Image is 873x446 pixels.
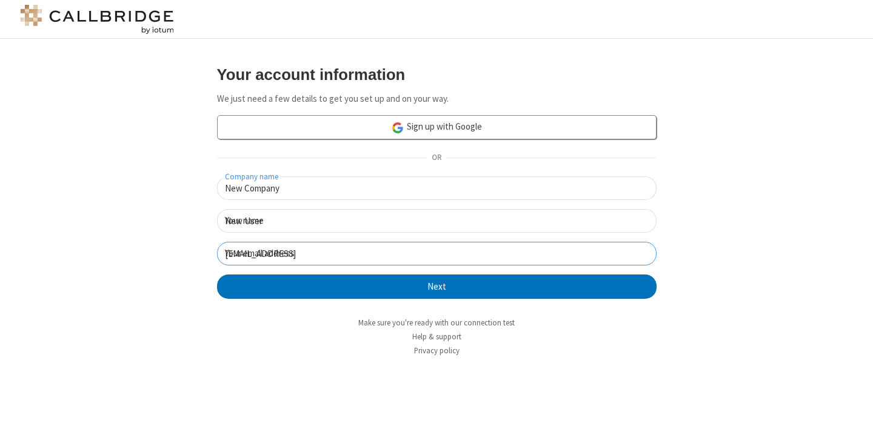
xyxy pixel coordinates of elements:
a: Help & support [412,331,461,342]
h3: Your account information [217,66,657,83]
a: Sign up with Google [217,115,657,139]
span: OR [427,150,446,167]
p: We just need a few details to get you set up and on your way. [217,92,657,106]
img: logo@2x.png [18,5,176,34]
input: Your email address [217,242,657,265]
input: Company name [217,176,657,200]
input: Your name [217,209,657,233]
a: Privacy policy [414,345,460,356]
button: Next [217,275,657,299]
img: google-icon.png [391,121,404,135]
a: Make sure you're ready with our connection test [358,318,515,328]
